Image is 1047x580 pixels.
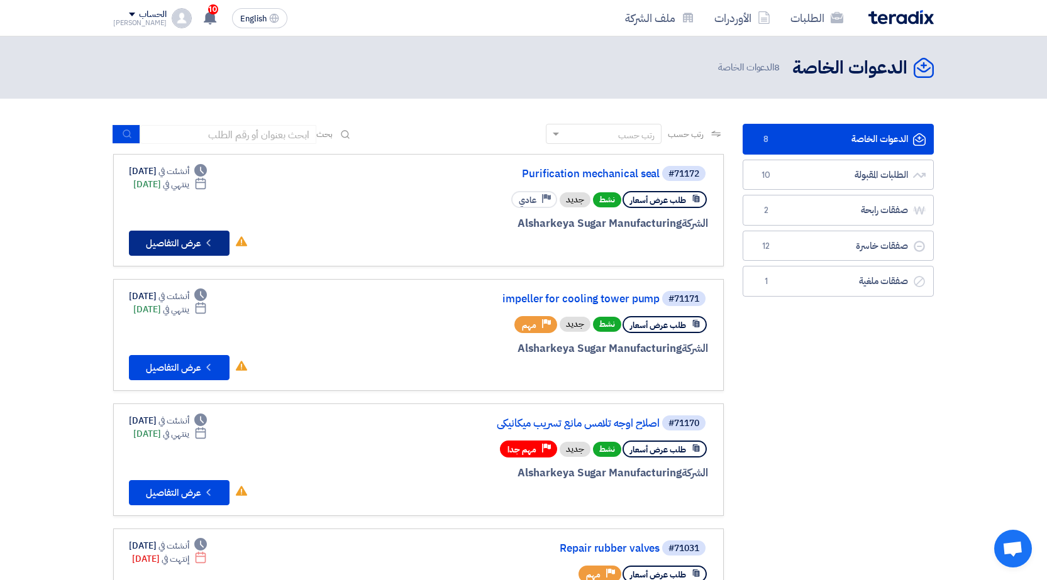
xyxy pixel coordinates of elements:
[774,60,780,74] span: 8
[994,530,1032,567] a: دردشة مفتوحة
[163,303,189,316] span: ينتهي في
[408,168,660,180] a: Purification mechanical seal
[158,290,189,303] span: أنشئت في
[743,231,934,261] a: صفقات خاسرة12
[522,319,536,331] span: مهم
[743,195,934,226] a: صفقات رابحة2
[406,216,708,232] div: Alsharkeya Sugar Manufacturing
[593,192,621,207] span: نشط
[507,444,536,456] span: مهم جدا
[668,170,699,178] div: #71172
[743,266,934,297] a: صفقات ملغية1
[133,178,207,191] div: [DATE]
[158,539,189,552] span: أنشئت في
[172,8,192,28] img: profile_test.png
[868,10,934,25] img: Teradix logo
[792,56,907,80] h2: الدعوات الخاصة
[129,165,207,178] div: [DATE]
[682,465,709,481] span: الشركة
[232,8,287,28] button: English
[718,60,782,75] span: الدعوات الخاصة
[113,19,167,26] div: [PERSON_NAME]
[240,14,267,23] span: English
[163,178,189,191] span: ينتهي في
[406,341,708,357] div: Alsharkeya Sugar Manufacturing
[208,4,218,14] span: 10
[668,544,699,553] div: #71031
[560,442,590,457] div: جديد
[704,3,780,33] a: الأوردرات
[408,293,660,305] a: impeller for cooling tower pump
[758,204,773,217] span: 2
[743,160,934,190] a: الطلبات المقبولة10
[758,133,773,146] span: 8
[560,317,590,332] div: جديد
[682,341,709,356] span: الشركة
[618,129,655,142] div: رتب حسب
[133,303,207,316] div: [DATE]
[158,165,189,178] span: أنشئت في
[743,124,934,155] a: الدعوات الخاصة8
[408,543,660,554] a: Repair rubber valves
[129,355,230,380] button: عرض التفاصيل
[758,275,773,288] span: 1
[780,3,853,33] a: الطلبات
[630,319,686,331] span: طلب عرض أسعار
[615,3,704,33] a: ملف الشركة
[519,194,536,206] span: عادي
[129,231,230,256] button: عرض التفاصيل
[162,552,189,566] span: إنتهت في
[406,465,708,481] div: Alsharkeya Sugar Manufacturing
[593,317,621,332] span: نشط
[630,444,686,456] span: طلب عرض أسعار
[560,192,590,207] div: جديد
[133,427,207,440] div: [DATE]
[129,414,207,427] div: [DATE]
[129,539,207,552] div: [DATE]
[668,419,699,428] div: #71170
[140,125,316,144] input: ابحث بعنوان أو رقم الطلب
[758,169,773,182] span: 10
[668,295,699,304] div: #71171
[408,418,660,429] a: اصلاح اوجه تلامس مانع تسريب ميكانيكي
[139,9,166,20] div: الحساب
[158,414,189,427] span: أنشئت في
[132,552,207,566] div: [DATE]
[668,128,704,141] span: رتب حسب
[129,290,207,303] div: [DATE]
[129,480,230,505] button: عرض التفاصيل
[316,128,333,141] span: بحث
[163,427,189,440] span: ينتهي في
[593,442,621,457] span: نشط
[630,194,686,206] span: طلب عرض أسعار
[758,240,773,253] span: 12
[682,216,709,231] span: الشركة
